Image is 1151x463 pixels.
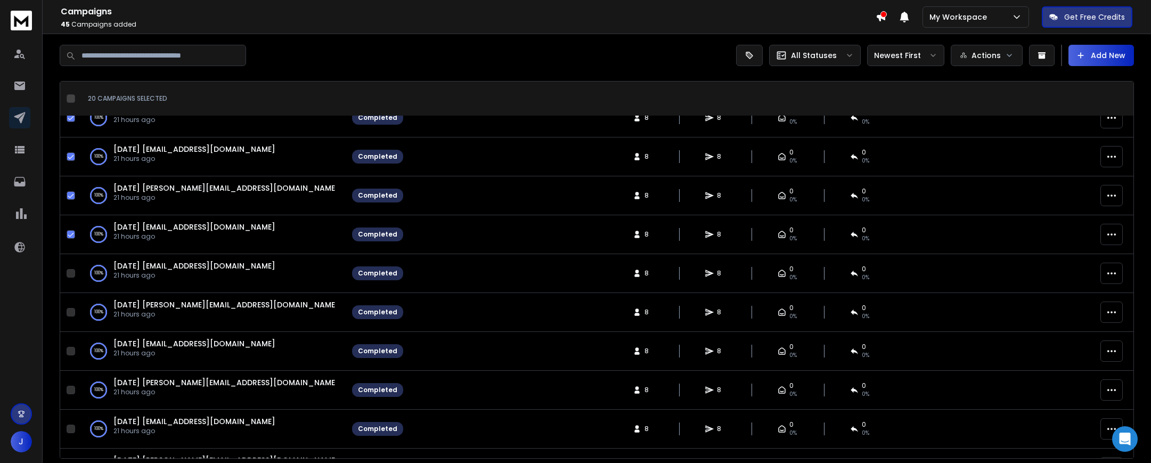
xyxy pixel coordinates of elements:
td: 100%[DATE] [PERSON_NAME][EMAIL_ADDRESS][DOMAIN_NAME]21 hours ago [79,371,346,410]
div: Completed [358,347,397,355]
span: 8 [644,113,655,122]
td: 100%[DATE] [EMAIL_ADDRESS][DOMAIN_NAME]21 hours ago [79,332,346,371]
p: My Workspace [929,12,991,22]
span: 0 % [862,351,869,360]
p: 100 % [94,307,103,318]
span: 0 [789,381,794,390]
p: Campaigns added [61,20,876,29]
span: 0 [789,265,794,273]
td: 100%[DATE] [EMAIL_ADDRESS][DOMAIN_NAME]21 hours ago [79,254,346,293]
div: Open Intercom Messenger [1112,426,1138,452]
span: 0 [862,420,866,429]
span: 8 [717,425,728,433]
span: 0 % [862,390,869,399]
p: All Statuses [791,50,837,61]
button: Newest First [867,45,944,66]
p: 100 % [94,346,103,356]
span: 0% [789,157,797,165]
span: 0 [862,381,866,390]
span: 8 [644,191,655,200]
button: Get Free Credits [1042,6,1132,28]
p: 100 % [94,112,103,123]
span: 8 [717,230,728,239]
span: 0 [789,226,794,234]
td: 100%[DATE] [EMAIL_ADDRESS][DOMAIN_NAME]21 hours ago [79,215,346,254]
span: 0% [789,351,797,360]
span: 8 [717,347,728,355]
span: 8 [644,425,655,433]
div: Completed [358,386,397,394]
a: [DATE] [PERSON_NAME][EMAIL_ADDRESS][DOMAIN_NAME] [113,183,339,193]
span: 0% [789,273,797,282]
td: 100%[DATE] [EMAIL_ADDRESS][DOMAIN_NAME]21 hours ago [79,410,346,449]
span: 0 [862,187,866,196]
a: [DATE] [EMAIL_ADDRESS][DOMAIN_NAME] [113,144,275,155]
span: 0 % [862,429,869,437]
h1: Campaigns [61,5,876,18]
a: [DATE] [EMAIL_ADDRESS][DOMAIN_NAME] [113,338,275,349]
span: 8 [644,269,655,278]
td: 100%[DATE] [EMAIL_ADDRESS][DOMAIN_NAME]21 hours ago [79,137,346,176]
p: 21 hours ago [113,155,275,163]
span: 8 [717,113,728,122]
span: 8 [644,152,655,161]
span: 0 [789,343,794,351]
p: 100 % [94,151,103,162]
span: 8 [717,269,728,278]
span: 8 [644,386,655,394]
span: [DATE] [PERSON_NAME][EMAIL_ADDRESS][DOMAIN_NAME] [113,377,339,388]
span: 0 [789,420,794,429]
div: Completed [358,308,397,316]
span: 0 [789,304,794,312]
p: 100 % [94,424,103,434]
th: 20 campaigns selected [79,82,346,116]
span: 0 [862,343,866,351]
span: 0 [789,148,794,157]
div: Completed [358,152,397,161]
span: 0% [789,234,797,243]
span: 0 [862,265,866,273]
span: 0% [789,312,797,321]
a: [DATE] [EMAIL_ADDRESS][DOMAIN_NAME] [113,222,275,232]
span: 0 % [862,157,869,165]
p: 21 hours ago [113,310,335,319]
span: 8 [644,347,655,355]
img: logo [11,11,32,30]
p: 21 hours ago [113,271,275,280]
span: 0 [789,187,794,196]
div: Completed [358,191,397,200]
div: Completed [358,425,397,433]
p: 100 % [94,268,103,279]
p: 21 hours ago [113,388,335,396]
p: 21 hours ago [113,116,335,124]
td: 100%[DATE] [PERSON_NAME][EMAIL_ADDRESS][DOMAIN_NAME]21 hours ago [79,293,346,332]
span: 45 [61,20,70,29]
span: 0 % [862,118,869,126]
span: 0 [862,148,866,157]
p: 21 hours ago [113,427,275,435]
div: Completed [358,113,397,122]
span: 0 % [862,234,869,243]
span: 0 [862,304,866,312]
a: [DATE] [PERSON_NAME][EMAIL_ADDRESS][DOMAIN_NAME] [113,299,339,310]
span: 8 [717,386,728,394]
span: 8 [644,230,655,239]
span: 0 % [862,312,869,321]
td: 100%[DATE] [PERSON_NAME][EMAIL_ADDRESS][DOMAIN_NAME]21 hours ago [79,176,346,215]
p: 100 % [94,229,103,240]
td: 100%[DATE] [PERSON_NAME][EMAIL_ADDRESS][DOMAIN_NAME]21 hours ago [79,99,346,137]
span: 0% [789,390,797,399]
button: J [11,431,32,452]
button: Add New [1068,45,1134,66]
span: 0 [862,226,866,234]
span: 0 % [862,196,869,204]
span: 8 [644,308,655,316]
p: Get Free Credits [1064,12,1125,22]
span: 8 [717,152,728,161]
button: Actions [951,45,1023,66]
a: [DATE] [EMAIL_ADDRESS][DOMAIN_NAME] [113,416,275,427]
